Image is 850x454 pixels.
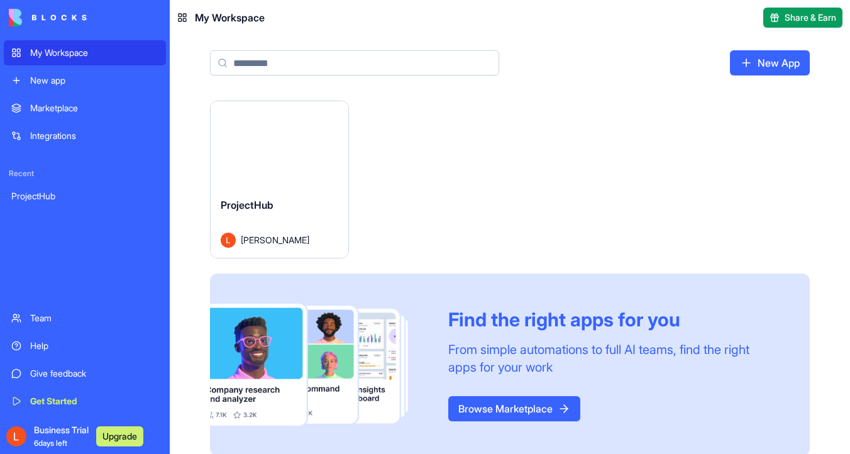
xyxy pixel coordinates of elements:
[448,396,580,421] a: Browse Marketplace
[30,367,158,380] div: Give feedback
[96,426,143,446] button: Upgrade
[4,96,166,121] a: Marketplace
[221,233,236,248] img: Avatar
[9,9,87,26] img: logo
[4,68,166,93] a: New app
[30,130,158,142] div: Integrations
[763,8,842,28] button: Share & Earn
[30,74,158,87] div: New app
[30,395,158,407] div: Get Started
[195,10,265,25] span: My Workspace
[4,306,166,331] a: Team
[4,169,166,179] span: Recent
[730,50,810,75] a: New App
[30,102,158,114] div: Marketplace
[30,312,158,324] div: Team
[210,101,349,258] a: ProjectHubAvatar[PERSON_NAME]
[448,308,780,331] div: Find the right apps for you
[4,361,166,386] a: Give feedback
[448,341,780,376] div: From simple automations to full AI teams, find the right apps for your work
[4,123,166,148] a: Integrations
[4,40,166,65] a: My Workspace
[4,389,166,414] a: Get Started
[4,184,166,209] a: ProjectHub
[241,233,309,246] span: [PERSON_NAME]
[210,304,428,426] img: Frame_181_egmpey.png
[6,426,26,446] img: ACg8ocL2Z8m6_MO8WGVAwYpfvqYCAEtuXUIpu6eox49Sffuu9jqpzg=s96-c
[30,340,158,352] div: Help
[30,47,158,59] div: My Workspace
[34,438,67,448] span: 6 days left
[785,11,836,24] span: Share & Earn
[4,333,166,358] a: Help
[34,424,89,449] span: Business Trial
[11,190,158,202] div: ProjectHub
[221,199,273,211] span: ProjectHub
